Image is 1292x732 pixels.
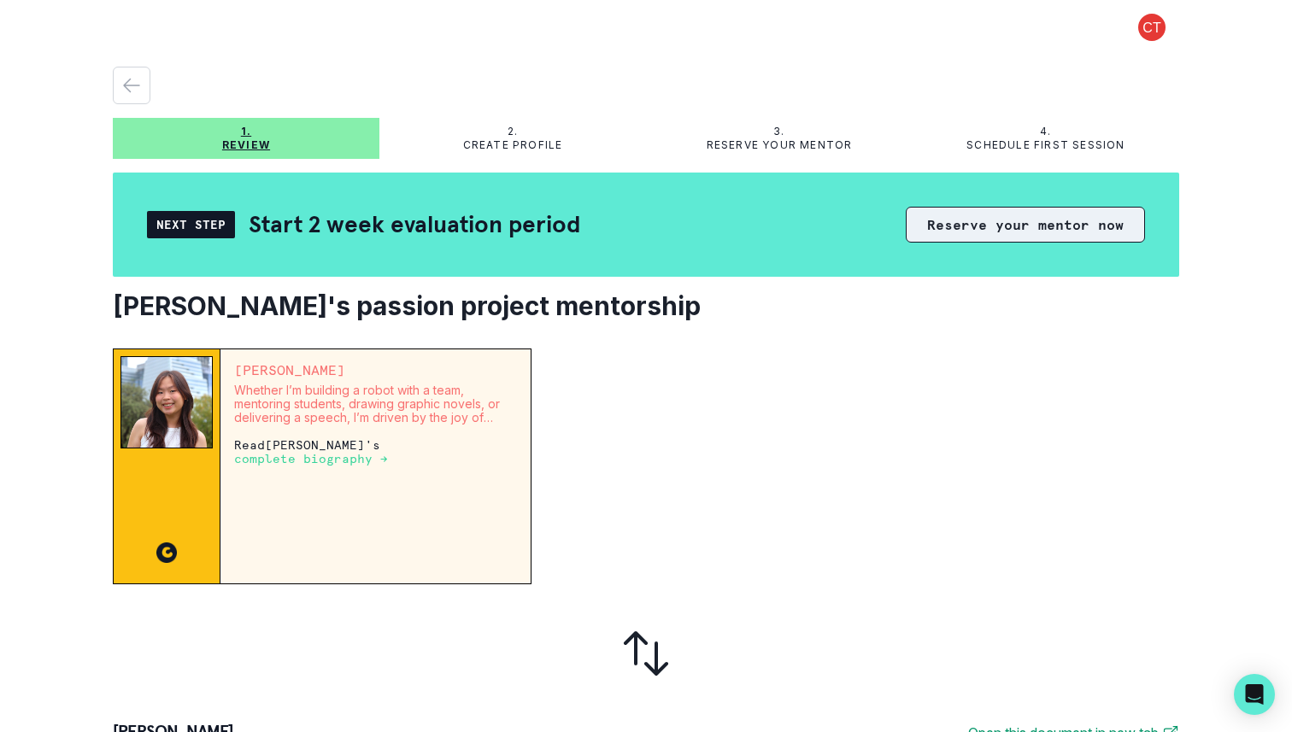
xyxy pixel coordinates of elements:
[249,209,580,239] h2: Start 2 week evaluation period
[234,451,388,466] a: complete biography →
[234,452,388,466] p: complete biography →
[113,290,1179,321] h2: [PERSON_NAME]'s passion project mentorship
[234,363,517,377] p: [PERSON_NAME]
[463,138,563,152] p: Create profile
[1125,14,1179,41] button: profile picture
[1040,125,1051,138] p: 4.
[966,138,1125,152] p: Schedule first session
[120,356,213,448] img: Mentor Image
[147,211,235,238] div: Next Step
[234,438,517,466] p: Read [PERSON_NAME] 's
[222,138,270,152] p: Review
[707,138,853,152] p: Reserve your mentor
[234,384,517,425] p: Whether I’m building a robot with a team, mentoring students, drawing graphic novels, or deliveri...
[773,125,784,138] p: 3.
[508,125,518,138] p: 2.
[241,125,251,138] p: 1.
[906,207,1145,243] button: Reserve your mentor now
[1234,674,1275,715] div: Open Intercom Messenger
[156,542,177,563] img: CC image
